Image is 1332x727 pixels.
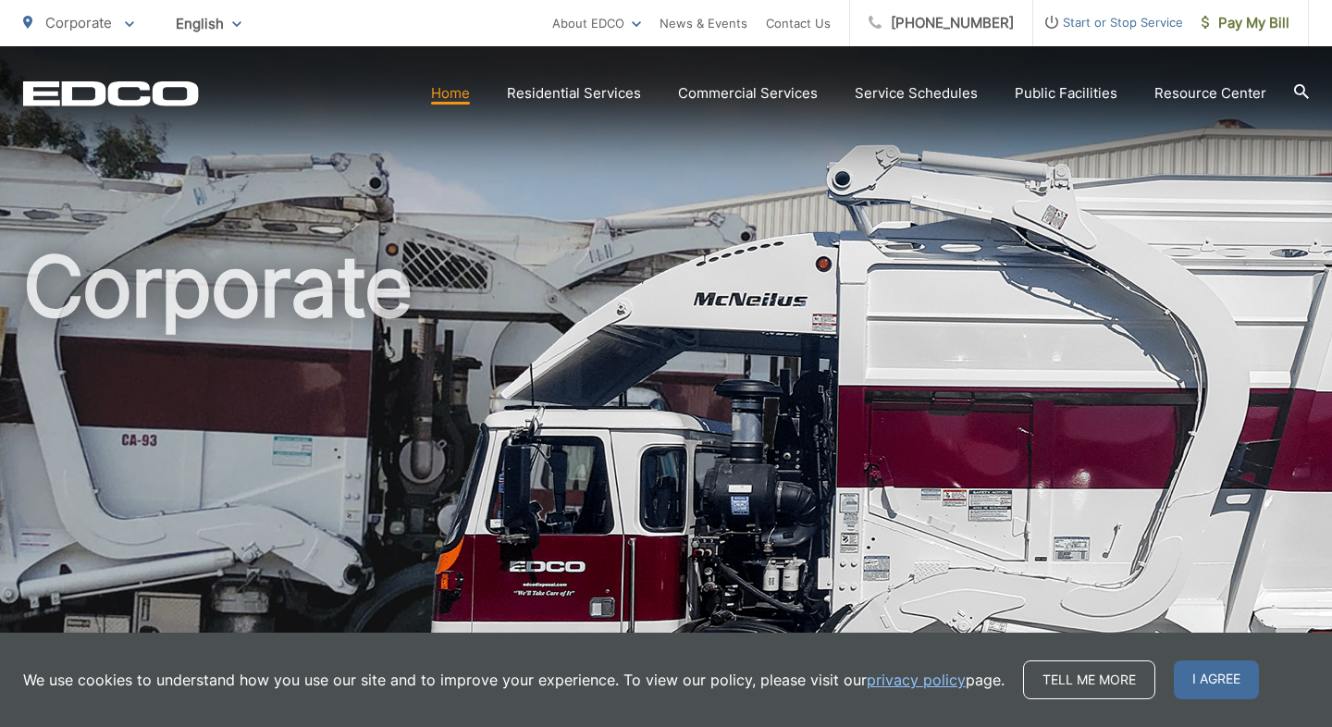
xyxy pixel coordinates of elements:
span: English [162,7,255,40]
a: privacy policy [867,669,966,691]
a: Resource Center [1154,82,1266,105]
a: Tell me more [1023,660,1155,699]
a: Residential Services [507,82,641,105]
a: Home [431,82,470,105]
a: Public Facilities [1015,82,1117,105]
a: EDCD logo. Return to the homepage. [23,80,199,106]
a: News & Events [660,12,747,34]
span: I agree [1174,660,1259,699]
a: Commercial Services [678,82,818,105]
a: Service Schedules [855,82,978,105]
span: Corporate [45,14,112,31]
a: About EDCO [552,12,641,34]
p: We use cookies to understand how you use our site and to improve your experience. To view our pol... [23,669,1005,691]
a: Contact Us [766,12,831,34]
span: Pay My Bill [1202,12,1289,34]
